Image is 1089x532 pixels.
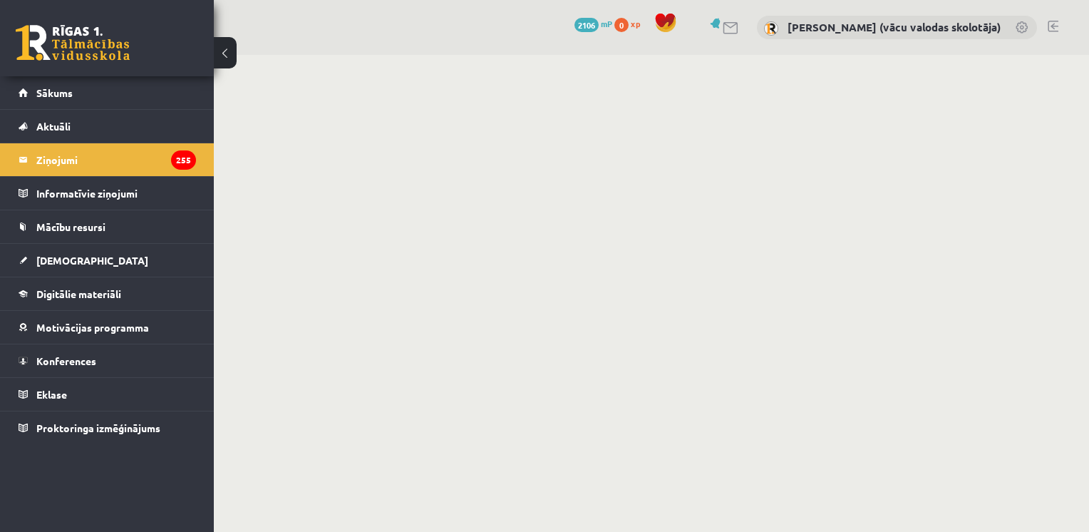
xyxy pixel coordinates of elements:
img: Inga Volfa (vācu valodas skolotāja) [764,21,778,36]
a: Rīgas 1. Tālmācības vidusskola [16,25,130,61]
i: 255 [171,150,196,170]
a: Mācību resursi [19,210,196,243]
span: 0 [614,18,629,32]
a: Eklase [19,378,196,411]
a: [PERSON_NAME] (vācu valodas skolotāja) [788,20,1001,34]
a: 0 xp [614,18,647,29]
span: Digitālie materiāli [36,287,121,300]
a: Aktuāli [19,110,196,143]
a: Motivācijas programma [19,311,196,344]
a: Digitālie materiāli [19,277,196,310]
a: [DEMOGRAPHIC_DATA] [19,244,196,277]
legend: Ziņojumi [36,143,196,176]
a: 2106 mP [574,18,612,29]
a: Sākums [19,76,196,109]
span: mP [601,18,612,29]
span: [DEMOGRAPHIC_DATA] [36,254,148,267]
span: Mācību resursi [36,220,105,233]
a: Proktoringa izmēģinājums [19,411,196,444]
span: Motivācijas programma [36,321,149,334]
a: Ziņojumi255 [19,143,196,176]
span: 2106 [574,18,599,32]
a: Informatīvie ziņojumi [19,177,196,210]
legend: Informatīvie ziņojumi [36,177,196,210]
a: Konferences [19,344,196,377]
span: Eklase [36,388,67,401]
span: xp [631,18,640,29]
span: Konferences [36,354,96,367]
span: Sākums [36,86,73,99]
span: Proktoringa izmēģinājums [36,421,160,434]
span: Aktuāli [36,120,71,133]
